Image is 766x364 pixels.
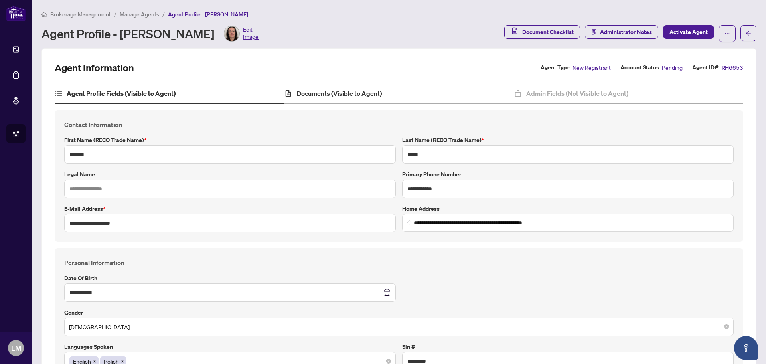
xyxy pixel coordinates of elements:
label: Legal Name [64,170,396,179]
label: Home Address [402,204,734,213]
label: Last Name (RECO Trade Name) [402,136,734,144]
img: Profile Icon [224,26,239,41]
label: First Name (RECO Trade Name) [64,136,396,144]
span: solution [591,29,597,35]
button: Activate Agent [663,25,714,39]
span: ellipsis [725,31,730,36]
li: / [162,10,165,19]
label: Sin # [402,342,734,351]
span: Pending [662,63,683,72]
span: New Registrant [573,63,611,72]
span: Activate Agent [669,26,708,38]
div: Agent Profile - [PERSON_NAME] [41,26,259,42]
span: Female [69,319,729,334]
span: Edit Image [243,26,259,42]
span: arrow-left [746,30,751,36]
span: Agent Profile - [PERSON_NAME] [168,11,248,18]
li: / [114,10,116,19]
label: Primary Phone Number [402,170,734,179]
button: Open asap [734,336,758,360]
label: E-mail Address [64,204,396,213]
span: LM [11,342,21,354]
span: home [41,12,47,17]
button: Administrator Notes [585,25,658,39]
label: Date of Birth [64,274,396,283]
h2: Agent Information [55,61,134,74]
h4: Admin Fields (Not Visible to Agent) [526,89,628,98]
span: close [93,359,97,363]
label: Gender [64,308,734,317]
h4: Documents (Visible to Agent) [297,89,382,98]
span: close-circle [724,324,729,329]
img: search_icon [407,220,412,225]
h4: Personal Information [64,258,734,267]
span: Document Checklist [522,26,574,38]
span: Manage Agents [120,11,159,18]
label: Languages spoken [64,342,396,351]
span: close-circle [386,359,391,364]
label: Account Status: [620,63,660,72]
span: RH6653 [721,63,743,72]
span: close [120,359,124,363]
span: Administrator Notes [600,26,652,38]
label: Agent Type: [541,63,571,72]
button: Document Checklist [504,25,580,39]
span: Brokerage Management [50,11,111,18]
img: logo [6,6,26,21]
h4: Agent Profile Fields (Visible to Agent) [67,89,176,98]
label: Agent ID#: [692,63,720,72]
h4: Contact Information [64,120,734,129]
